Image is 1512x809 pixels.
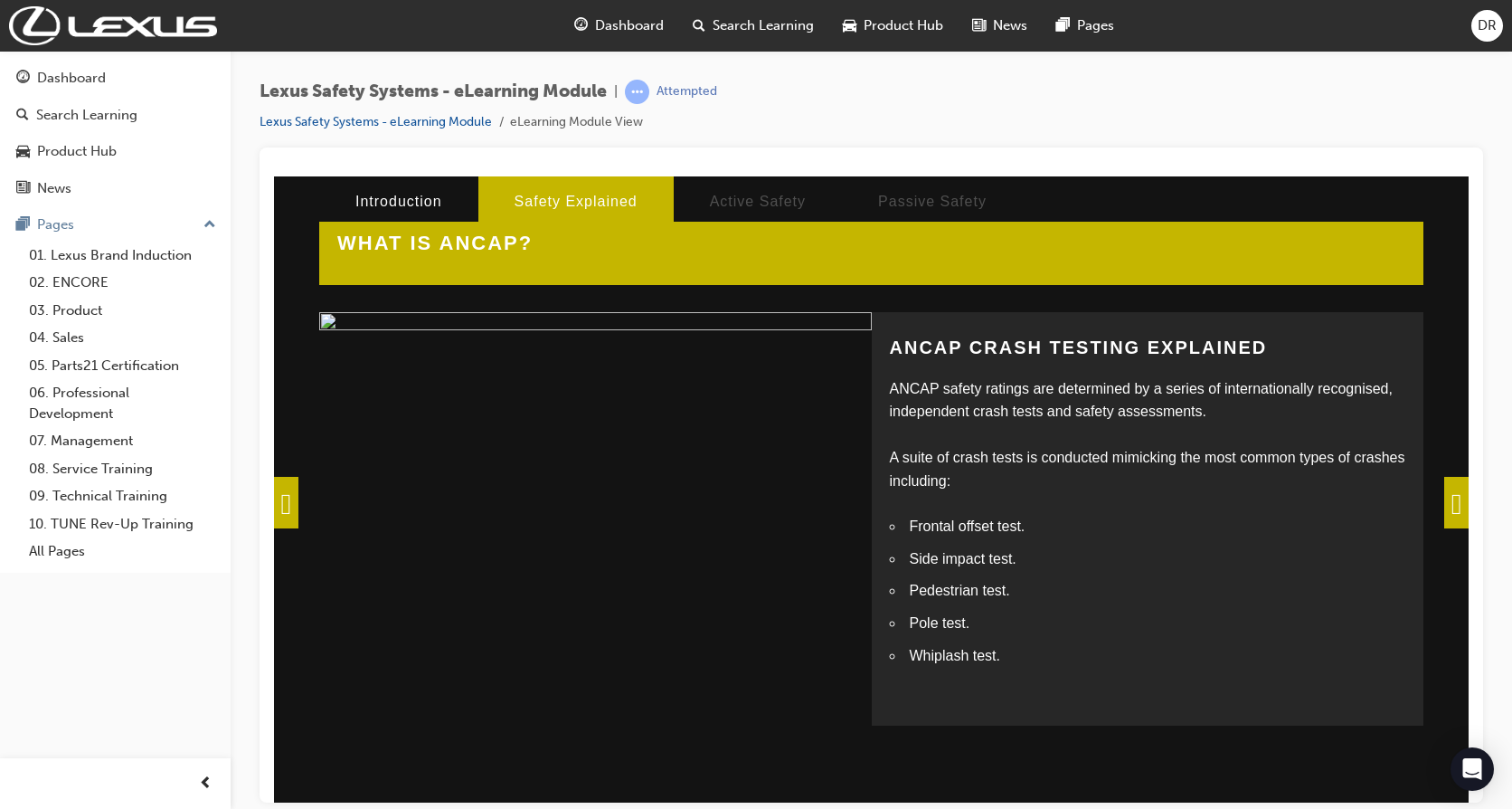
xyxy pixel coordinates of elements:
[993,15,1027,36] span: News
[16,108,29,124] span: search-icon
[958,7,1042,44] a: news-iconNews
[616,371,1132,395] li: Side impact test.
[260,81,607,102] span: Lexus Safety Systems - eLearning Module
[625,80,649,104] span: learningRecordVerb_ATTEMPT-icon
[22,379,223,427] a: 06. Professional Development
[7,99,223,132] a: Search Learning
[560,7,678,44] a: guage-iconDashboard
[595,15,664,36] span: Dashboard
[7,208,223,242] button: Pages
[7,62,223,95] a: Dashboard
[828,7,958,44] a: car-iconProduct Hub
[45,45,965,89] h2: WHAT IS ANCAP?
[22,427,223,455] a: 07. Management
[972,14,986,37] span: news-icon
[22,269,223,297] a: 02. ENCORE
[1478,15,1497,36] span: DR
[574,14,588,37] span: guage-icon
[7,58,223,208] button: DashboardSearch LearningProduct HubNews
[614,81,618,102] span: |
[37,214,74,235] div: Pages
[1451,747,1494,791] div: Open Intercom Messenger
[22,352,223,380] a: 05. Parts21 Certification
[657,83,717,100] div: Attempted
[22,242,223,270] a: 01. Lexus Brand Induction
[616,270,1132,316] p: A suite of crash tests is conducted mimicking the most common types of crashes including:
[37,141,117,162] div: Product Hub
[843,14,856,37] span: car-icon
[22,538,223,566] a: All Pages
[22,510,223,538] a: 10. TUNE Rev-Up Training
[616,159,1132,183] h3: ANCAP CRASH TESTING EXPLAINED
[616,201,1132,247] p: ANCAP safety ratings are determined by a series of internationally recognised, independent crash ...
[1042,7,1129,44] a: pages-iconPages
[22,297,223,325] a: 03. Product
[678,7,828,44] a: search-iconSearch Learning
[713,15,814,36] span: Search Learning
[7,135,223,168] a: Product Hub
[37,178,71,199] div: News
[36,105,137,126] div: Search Learning
[16,144,30,160] span: car-icon
[22,455,223,483] a: 08. Service Training
[16,217,30,233] span: pages-icon
[7,172,223,205] a: News
[616,338,1132,362] li: Frontal offset test.
[16,181,30,197] span: news-icon
[1077,15,1114,36] span: Pages
[22,482,223,510] a: 09. Technical Training
[22,324,223,352] a: 04. Sales
[203,214,216,237] span: up-icon
[616,435,1132,459] li: Pole test.
[510,112,643,133] li: eLearning Module View
[616,468,1132,491] li: Whiplash test.
[1471,10,1503,42] button: DR
[693,14,705,37] span: search-icon
[864,15,943,36] span: Product Hub
[616,403,1132,426] li: Pedestrian test.
[260,114,492,129] a: Lexus Safety Systems - eLearning Module
[9,6,217,45] img: Trak
[37,68,106,89] div: Dashboard
[199,773,213,795] span: prev-icon
[1056,14,1070,37] span: pages-icon
[16,71,30,87] span: guage-icon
